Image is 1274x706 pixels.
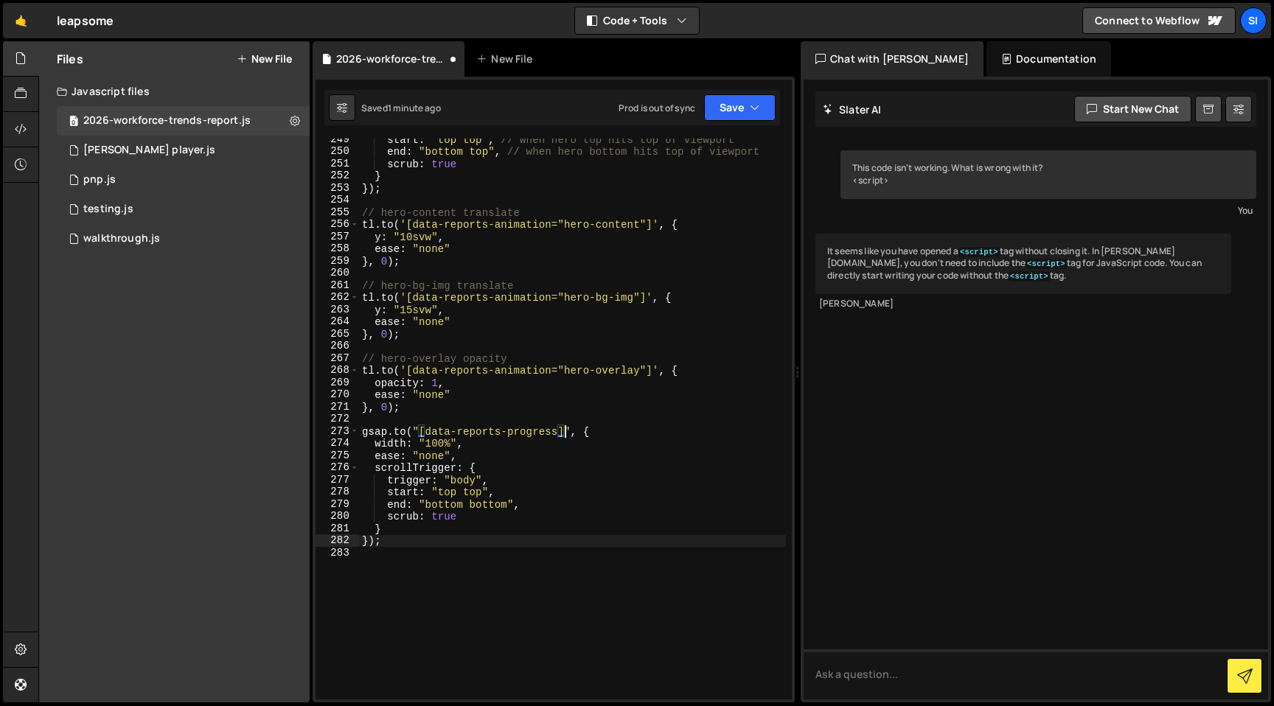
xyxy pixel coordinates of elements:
div: 15013/41198.js [57,136,310,165]
div: 267 [316,352,359,365]
div: [PERSON_NAME] player.js [83,144,215,157]
div: Documentation [986,41,1111,77]
h2: Slater AI [823,102,882,116]
code: <script> [1026,259,1067,269]
button: Code + Tools [575,7,699,34]
div: 283 [316,547,359,559]
div: 275 [316,450,359,462]
button: Save [704,94,776,121]
div: 281 [316,522,359,535]
a: SI [1240,7,1267,34]
code: <script> [958,247,1000,257]
div: 272 [316,413,359,425]
div: 1 minute ago [388,102,441,114]
div: 263 [316,304,359,316]
div: Saved [361,102,441,114]
div: 249 [316,133,359,146]
span: 0 [69,116,78,128]
div: leapsome [57,12,114,29]
div: 269 [316,377,359,389]
div: 262 [316,291,359,304]
div: 15013/45074.js [57,165,310,195]
div: 264 [316,315,359,328]
div: 250 [316,145,359,158]
div: 271 [316,401,359,413]
div: 15013/39160.js [57,224,310,254]
a: 🤙 [3,3,39,38]
div: testing.js [83,203,133,216]
div: 15013/47339.js [57,106,310,136]
div: 280 [316,510,359,522]
div: 260 [316,267,359,279]
div: 265 [316,328,359,340]
div: 276 [316,461,359,474]
div: 279 [316,498,359,511]
div: 15013/44753.js [57,195,310,224]
div: It seems like you have opened a tag without closing it. In [PERSON_NAME][DOMAIN_NAME], you don't ... [815,234,1231,294]
div: 274 [316,437,359,450]
div: 268 [316,364,359,377]
div: 266 [316,340,359,352]
div: 251 [316,158,359,170]
div: Prod is out of sync [619,102,695,114]
div: Chat with [PERSON_NAME] [801,41,984,77]
button: New File [237,53,292,65]
div: 273 [316,425,359,438]
div: [PERSON_NAME] [819,298,1228,310]
div: 282 [316,534,359,547]
div: 256 [316,218,359,231]
a: Connect to Webflow [1082,7,1236,34]
div: walkthrough.js [83,232,160,245]
div: 277 [316,474,359,486]
div: 259 [316,255,359,268]
div: 254 [316,194,359,206]
div: 255 [316,206,359,219]
button: Start new chat [1074,96,1191,122]
div: 270 [316,388,359,401]
div: You [844,203,1253,218]
div: 2026-workforce-trends-report.js [83,114,251,127]
div: 252 [316,169,359,182]
div: pnp.js [83,173,116,186]
div: 257 [316,231,359,243]
div: 2026-workforce-trends-report.js [336,52,447,66]
div: 261 [316,279,359,292]
div: This code isn't working. What is wrong with it? <script> [840,150,1256,199]
div: 253 [316,182,359,195]
code: <script> [1009,271,1050,282]
div: Javascript files [39,77,310,106]
h2: Files [57,51,83,67]
div: New File [476,52,538,66]
div: 278 [316,486,359,498]
div: 258 [316,242,359,255]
